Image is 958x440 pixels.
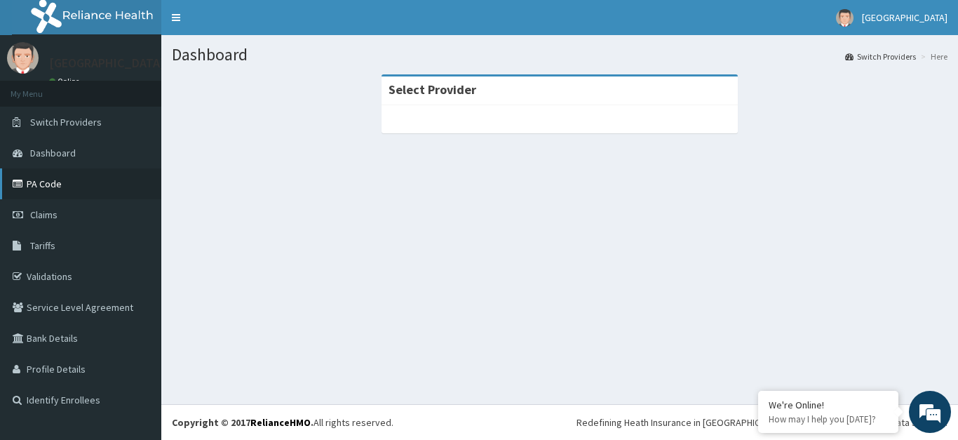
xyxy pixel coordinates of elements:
span: Claims [30,208,58,221]
span: Dashboard [30,147,76,159]
div: We're Online! [769,399,888,411]
h1: Dashboard [172,46,947,64]
span: [GEOGRAPHIC_DATA] [862,11,947,24]
li: Here [917,51,947,62]
p: [GEOGRAPHIC_DATA] [49,57,165,69]
strong: Select Provider [389,81,476,98]
a: Switch Providers [845,51,916,62]
img: User Image [836,9,854,27]
strong: Copyright © 2017 . [172,416,313,429]
a: RelianceHMO [250,416,311,429]
div: Redefining Heath Insurance in [GEOGRAPHIC_DATA] using Telemedicine and Data Science! [576,415,947,429]
span: Switch Providers [30,116,102,128]
span: Tariffs [30,239,55,252]
a: Online [49,76,83,86]
img: User Image [7,42,39,74]
footer: All rights reserved. [161,404,958,440]
p: How may I help you today? [769,413,888,425]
